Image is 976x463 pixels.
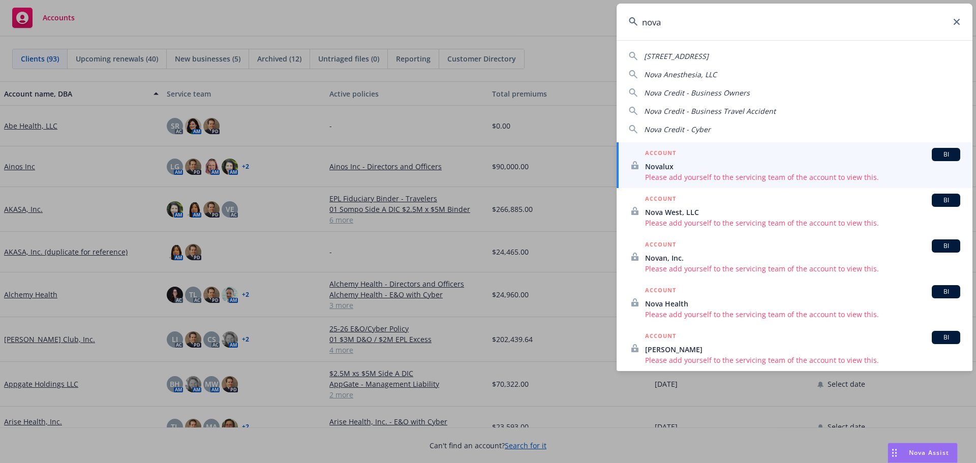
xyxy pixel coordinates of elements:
span: [PERSON_NAME] [645,344,960,355]
span: Nova West, LLC [645,207,960,218]
span: Please add yourself to the servicing team of the account to view this. [645,172,960,182]
a: ACCOUNTBINovaluxPlease add yourself to the servicing team of the account to view this. [617,142,972,188]
span: Novan, Inc. [645,253,960,263]
span: BI [936,150,956,159]
a: ACCOUNTBI[PERSON_NAME]Please add yourself to the servicing team of the account to view this. [617,325,972,371]
span: Please add yourself to the servicing team of the account to view this. [645,263,960,274]
span: Nova Credit - Business Owners [644,88,750,98]
button: Nova Assist [888,443,958,463]
span: Nova Health [645,298,960,309]
a: ACCOUNTBINovan, Inc.Please add yourself to the servicing team of the account to view this. [617,234,972,280]
span: BI [936,333,956,342]
h5: ACCOUNT [645,194,676,206]
h5: ACCOUNT [645,148,676,160]
span: Please add yourself to the servicing team of the account to view this. [645,355,960,365]
h5: ACCOUNT [645,331,676,343]
div: Drag to move [888,443,901,462]
a: ACCOUNTBINova West, LLCPlease add yourself to the servicing team of the account to view this. [617,188,972,234]
a: ACCOUNTBINova HealthPlease add yourself to the servicing team of the account to view this. [617,280,972,325]
span: Please add yourself to the servicing team of the account to view this. [645,218,960,228]
span: BI [936,287,956,296]
span: Novalux [645,161,960,172]
span: Nova Credit - Cyber [644,125,711,134]
span: [STREET_ADDRESS] [644,51,709,61]
span: Please add yourself to the servicing team of the account to view this. [645,309,960,320]
span: Nova Credit - Business Travel Accident [644,106,776,116]
span: BI [936,196,956,205]
h5: ACCOUNT [645,239,676,252]
h5: ACCOUNT [645,285,676,297]
span: Nova Anesthesia, LLC [644,70,717,79]
input: Search... [617,4,972,40]
span: BI [936,241,956,251]
span: Nova Assist [909,448,949,457]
